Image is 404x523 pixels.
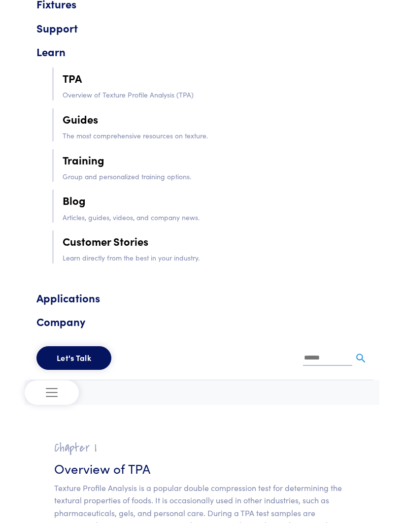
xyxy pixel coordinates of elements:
[63,150,368,170] a: Training
[63,109,368,129] a: Guides
[63,252,368,263] p: Learn directly from the best in your industry.
[36,346,111,370] button: Let's Talk
[63,212,368,223] p: Articles, guides, videos, and company news.
[36,43,368,61] a: Learn
[36,289,368,307] a: Applications
[54,440,350,456] h2: Chapter I
[54,459,350,477] h3: Overview of TPA
[36,313,368,330] a: Company
[25,380,79,405] button: Toggle navigation
[63,130,368,141] p: The most comprehensive resources on texture.
[63,89,368,100] p: Overview of Texture Profile Analysis (TPA)
[36,19,368,37] a: Support
[63,171,368,182] p: Group and personalized training options.
[63,191,368,210] a: Blog
[63,68,368,88] a: TPA
[63,231,368,251] a: Customer Stories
